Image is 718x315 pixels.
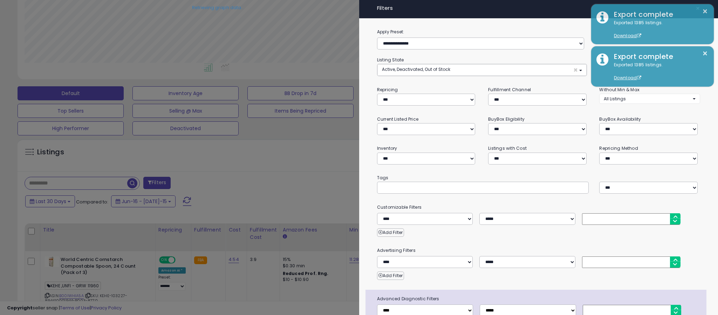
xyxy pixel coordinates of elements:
[573,66,578,74] span: ×
[599,87,640,93] small: Without Min & Max
[488,87,531,93] small: Fulfillment Channel
[702,49,708,58] button: ×
[377,228,404,237] button: Add Filter
[614,33,641,39] a: Download
[604,96,626,102] span: All Listings
[377,272,404,280] button: Add Filter
[377,87,398,93] small: Repricing
[377,64,587,76] button: Active, Deactivated, Out of Stock ×
[696,4,700,13] span: ×
[377,116,418,122] small: Current Listed Price
[377,5,700,11] h4: Filters
[382,66,450,72] span: Active, Deactivated, Out of Stock
[609,52,709,62] div: Export complete
[609,62,709,81] div: Exported 1385 listings.
[372,247,705,254] small: Advertising Filters
[609,20,709,39] div: Exported 1385 listings.
[599,145,638,151] small: Repricing Method
[372,174,705,182] small: Tags
[702,7,708,16] button: ×
[488,116,525,122] small: BuyBox Eligibility
[377,145,397,151] small: Inventory
[693,4,703,13] button: ×
[488,145,527,151] small: Listings with Cost
[609,9,709,20] div: Export complete
[599,116,641,122] small: BuyBox Availability
[614,75,641,81] a: Download
[372,28,705,36] label: Apply Preset:
[372,203,705,211] small: Customizable Filters
[192,4,243,11] div: Retrieving graph data..
[599,94,700,104] button: All Listings
[372,295,706,303] span: Advanced Diagnostic Filters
